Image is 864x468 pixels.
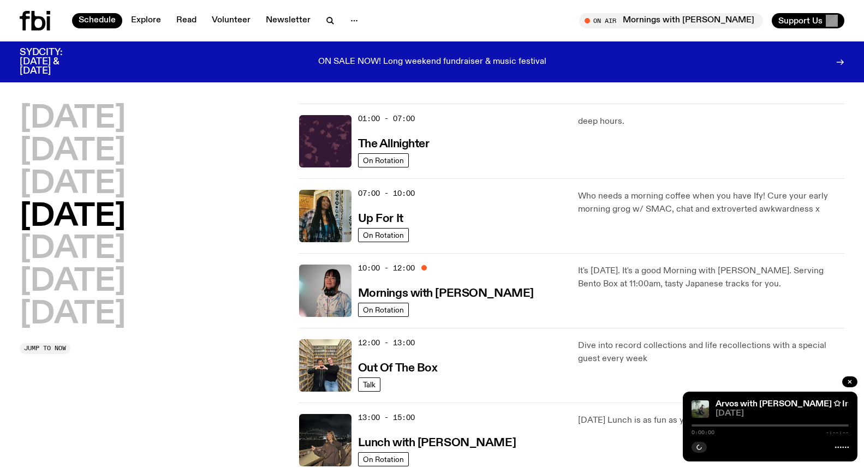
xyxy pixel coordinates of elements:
h3: Out Of The Box [358,363,438,374]
p: Dive into record collections and life recollections with a special guest every week [578,339,844,365]
p: Who needs a morning coffee when you have Ify! Cure your early morning grog w/ SMAC, chat and extr... [578,190,844,216]
img: Kana Frazer is smiling at the camera with her head tilted slightly to her left. She wears big bla... [299,265,351,317]
p: ON SALE NOW! Long weekend fundraiser & music festival [318,57,546,67]
a: On Rotation [358,452,409,466]
button: [DATE] [20,299,126,330]
a: Read [170,13,203,28]
button: [DATE] [20,267,126,297]
span: 13:00 - 15:00 [358,412,415,423]
button: [DATE] [20,234,126,265]
span: On Rotation [363,156,404,164]
img: Ify - a Brown Skin girl with black braided twists, looking up to the side with her tongue stickin... [299,190,351,242]
span: Support Us [778,16,823,26]
h3: The Allnighter [358,139,430,150]
a: Up For It [358,211,403,225]
a: The Allnighter [358,136,430,150]
button: On AirMornings with [PERSON_NAME] [579,13,763,28]
span: Talk [363,380,376,388]
a: Lunch with [PERSON_NAME] [358,435,516,449]
img: Matt and Kate stand in the music library and make a heart shape with one hand each. [299,339,351,392]
h3: Up For It [358,213,403,225]
a: On Rotation [358,153,409,167]
img: Rich Brian sits on playground equipment pensively, feeling ethereal in a misty setting [692,400,709,418]
span: [DATE] [716,410,849,418]
p: [DATE] Lunch is as fun as you are [578,414,844,427]
a: Out Of The Box [358,361,438,374]
a: On Rotation [358,228,409,242]
span: 12:00 - 13:00 [358,338,415,348]
span: 01:00 - 07:00 [358,113,415,124]
span: 07:00 - 10:00 [358,188,415,199]
a: Volunteer [205,13,257,28]
p: deep hours. [578,115,844,128]
a: Schedule [72,13,122,28]
h3: Lunch with [PERSON_NAME] [358,437,516,449]
button: [DATE] [20,104,126,134]
span: 10:00 - 12:00 [358,263,415,273]
span: On Rotation [363,231,404,239]
a: Newsletter [259,13,317,28]
span: 0:00:00 [692,430,714,435]
button: [DATE] [20,169,126,200]
h3: SYDCITY: [DATE] & [DATE] [20,48,90,76]
span: -:--:-- [826,430,849,435]
button: [DATE] [20,202,126,232]
p: It's [DATE]. It's a good Morning with [PERSON_NAME]. Serving Bento Box at 11:00am, tasty Japanese... [578,265,844,291]
h3: Mornings with [PERSON_NAME] [358,288,534,299]
span: Jump to now [24,345,66,351]
button: Support Us [772,13,844,28]
button: Jump to now [20,343,70,354]
a: On Rotation [358,303,409,317]
span: On Rotation [363,305,404,314]
button: [DATE] [20,136,126,167]
span: On Rotation [363,455,404,463]
a: Talk [358,377,380,392]
a: Mornings with [PERSON_NAME] [358,286,534,299]
img: Izzy Page stands above looking down at Opera Bar. She poses in front of the Harbour Bridge in the... [299,414,351,466]
a: Explore [124,13,168,28]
